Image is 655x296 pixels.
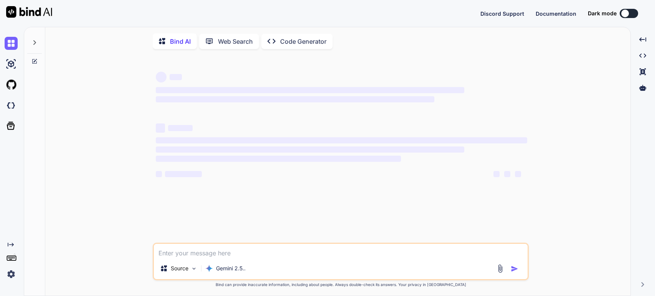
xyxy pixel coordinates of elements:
[156,72,167,82] span: ‌
[171,265,188,272] p: Source
[156,156,401,162] span: ‌
[156,146,464,153] span: ‌
[5,58,18,71] img: ai-studio
[588,10,617,17] span: Dark mode
[493,171,500,177] span: ‌
[5,268,18,281] img: settings
[216,265,246,272] p: Gemini 2.5..
[496,264,505,273] img: attachment
[504,171,510,177] span: ‌
[205,265,213,272] img: Gemini 2.5 Pro
[218,37,253,46] p: Web Search
[511,265,518,273] img: icon
[156,96,434,102] span: ‌
[156,87,464,93] span: ‌
[536,10,576,17] span: Documentation
[515,171,521,177] span: ‌
[5,78,18,91] img: githubLight
[191,265,197,272] img: Pick Models
[480,10,524,18] button: Discord Support
[6,6,52,18] img: Bind AI
[536,10,576,18] button: Documentation
[165,171,202,177] span: ‌
[5,99,18,112] img: darkCloudIdeIcon
[156,171,162,177] span: ‌
[170,37,191,46] p: Bind AI
[156,123,165,133] span: ‌
[170,74,182,80] span: ‌
[153,282,529,288] p: Bind can provide inaccurate information, including about people. Always double-check its answers....
[5,37,18,50] img: chat
[280,37,327,46] p: Code Generator
[168,125,193,131] span: ‌
[156,137,527,143] span: ‌
[480,10,524,17] span: Discord Support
